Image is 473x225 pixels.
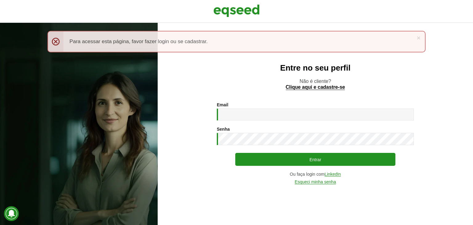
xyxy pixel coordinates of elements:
label: Senha [217,127,230,131]
label: Email [217,103,228,107]
h2: Entre no seu perfil [170,63,461,72]
button: Entrar [235,153,395,166]
a: Clique aqui e cadastre-se [286,85,345,90]
img: EqSeed Logo [213,3,260,18]
div: Para acessar esta página, favor fazer login ou se cadastrar. [47,31,426,52]
p: Não é cliente? [170,78,461,90]
div: Ou faça login com [217,172,414,177]
a: × [417,35,420,41]
a: Esqueci minha senha [295,180,336,184]
a: LinkedIn [325,172,341,177]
